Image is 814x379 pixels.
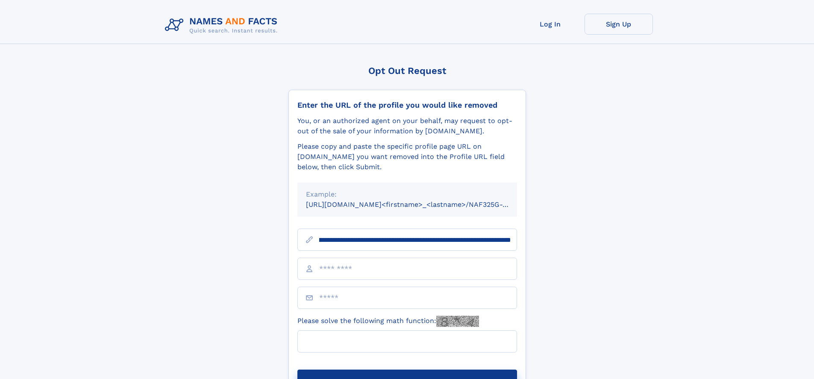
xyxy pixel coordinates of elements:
[162,14,285,37] img: Logo Names and Facts
[288,65,526,76] div: Opt Out Request
[306,200,533,209] small: [URL][DOMAIN_NAME]<firstname>_<lastname>/NAF325G-xxxxxxxx
[297,141,517,172] div: Please copy and paste the specific profile page URL on [DOMAIN_NAME] you want removed into the Pr...
[585,14,653,35] a: Sign Up
[297,116,517,136] div: You, or an authorized agent on your behalf, may request to opt-out of the sale of your informatio...
[306,189,508,200] div: Example:
[297,316,479,327] label: Please solve the following math function:
[516,14,585,35] a: Log In
[297,100,517,110] div: Enter the URL of the profile you would like removed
